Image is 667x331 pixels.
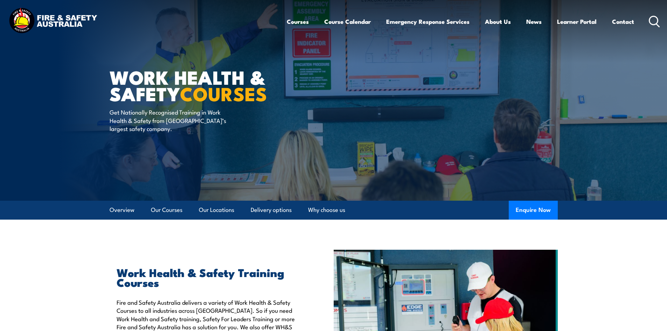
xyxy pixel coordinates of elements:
[612,12,634,31] a: Contact
[485,12,511,31] a: About Us
[509,201,558,220] button: Enquire Now
[324,12,371,31] a: Course Calendar
[251,201,292,219] a: Delivery options
[557,12,597,31] a: Learner Portal
[287,12,309,31] a: Courses
[110,69,283,101] h1: Work Health & Safety
[386,12,470,31] a: Emergency Response Services
[526,12,542,31] a: News
[110,201,134,219] a: Overview
[151,201,182,219] a: Our Courses
[110,108,237,132] p: Get Nationally Recognised Training in Work Health & Safety from [GEOGRAPHIC_DATA]’s largest safet...
[308,201,345,219] a: Why choose us
[199,201,234,219] a: Our Locations
[117,267,301,287] h2: Work Health & Safety Training Courses
[180,78,267,108] strong: COURSES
